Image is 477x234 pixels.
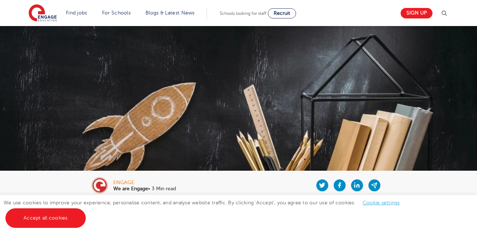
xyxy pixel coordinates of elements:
a: Find jobs [66,10,87,16]
a: Sign up [401,8,432,18]
a: Cookie settings [363,200,400,205]
p: • 3 Min read [113,186,176,191]
a: Accept all cookies [5,208,86,228]
span: We use cookies to improve your experience, personalise content, and analyse website traffic. By c... [4,200,407,221]
a: Recruit [268,8,296,18]
a: Blogs & Latest News [145,10,195,16]
b: We are Engage [113,186,148,191]
span: Recruit [274,10,290,16]
span: Schools looking for staff [220,11,266,16]
div: engage [113,180,176,185]
img: Engage Education [29,4,57,22]
a: For Schools [102,10,131,16]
